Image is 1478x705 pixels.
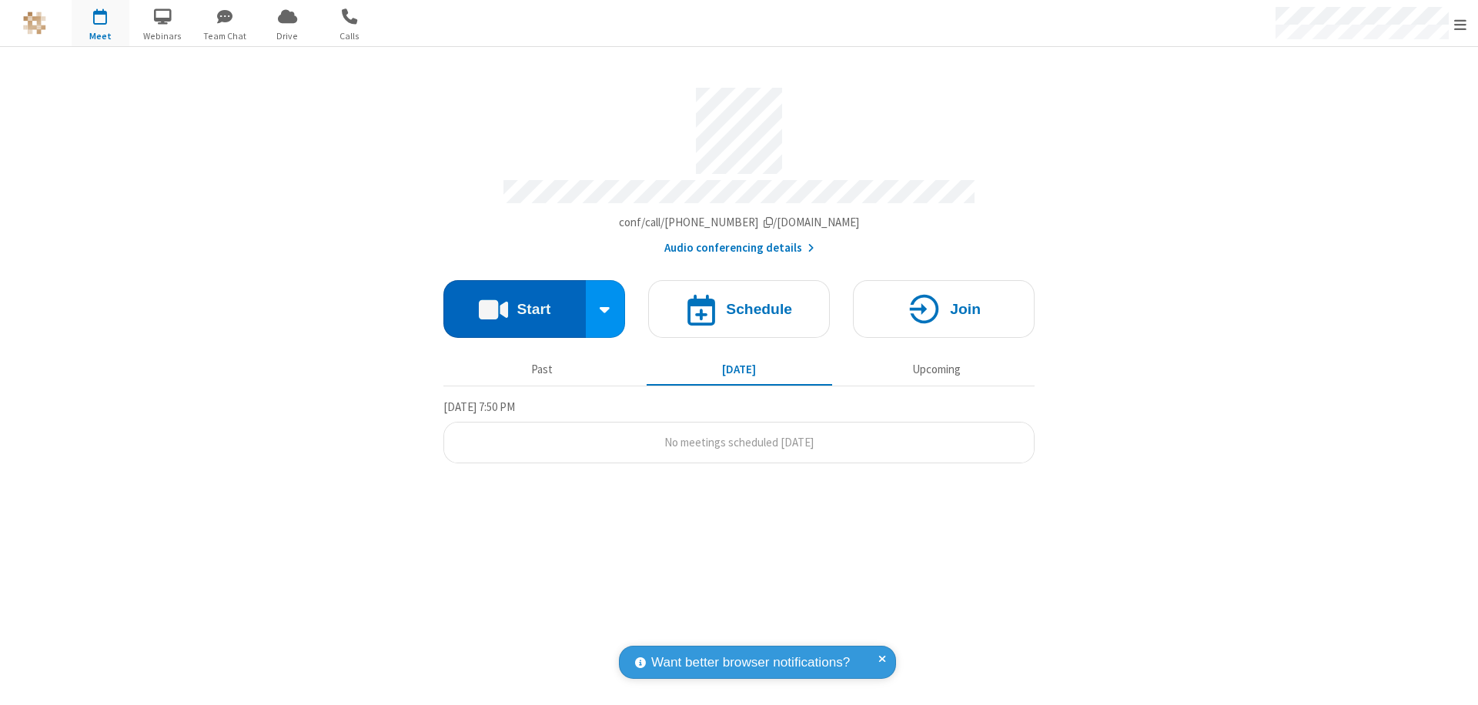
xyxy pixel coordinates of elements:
[651,653,850,673] span: Want better browser notifications?
[619,215,860,229] span: Copy my meeting room link
[664,435,814,449] span: No meetings scheduled [DATE]
[134,29,192,43] span: Webinars
[443,398,1035,464] section: Today's Meetings
[450,355,635,384] button: Past
[259,29,316,43] span: Drive
[443,280,586,338] button: Start
[196,29,254,43] span: Team Chat
[726,302,792,316] h4: Schedule
[23,12,46,35] img: QA Selenium DO NOT DELETE OR CHANGE
[619,214,860,232] button: Copy my meeting room linkCopy my meeting room link
[853,280,1035,338] button: Join
[664,239,814,257] button: Audio conferencing details
[443,76,1035,257] section: Account details
[586,280,626,338] div: Start conference options
[443,399,515,414] span: [DATE] 7:50 PM
[1440,665,1466,694] iframe: Chat
[517,302,550,316] h4: Start
[647,355,832,384] button: [DATE]
[844,355,1029,384] button: Upcoming
[321,29,379,43] span: Calls
[72,29,129,43] span: Meet
[950,302,981,316] h4: Join
[648,280,830,338] button: Schedule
